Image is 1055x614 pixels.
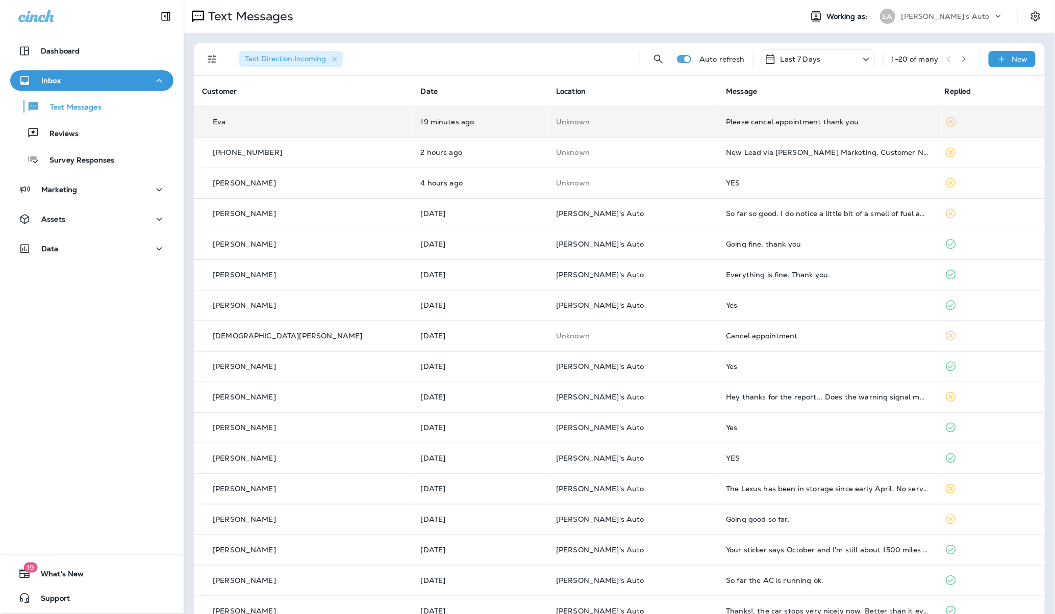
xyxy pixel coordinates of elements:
p: Aug 17, 2025 11:31 AM [421,454,540,462]
p: Reviews [39,129,79,139]
p: Auto refresh [699,55,745,63]
span: Customer [202,87,237,96]
p: New [1012,55,1028,63]
div: Please cancel appointment thank you [726,118,928,126]
p: [PHONE_NUMBER] [213,148,282,156]
div: YES [726,454,928,462]
p: This customer does not have a last location and the phone number they messaged is not assigned to... [556,118,710,126]
p: Aug 21, 2025 03:19 PM [421,118,540,126]
div: So far so good. I do notice a little bit of a smell of fuel and believe that the exhaust might be... [726,209,928,218]
p: This customer does not have a last location and the phone number they messaged is not assigned to... [556,148,710,156]
button: Collapse Sidebar [152,6,180,26]
div: 1 - 20 of many [892,55,939,63]
span: Location [556,87,586,96]
span: [PERSON_NAME]'s Auto [556,362,644,371]
div: Hey thanks for the report... Does the warning signal mean motor issue? Or is it related to the tires [726,393,928,401]
p: [PERSON_NAME] [213,209,276,218]
p: Last 7 Days [781,55,821,63]
p: [PERSON_NAME] [213,485,276,493]
button: Settings [1026,7,1045,25]
p: Inbox [41,76,61,85]
button: Text Messages [10,96,173,117]
p: Aug 18, 2025 04:22 PM [421,393,540,401]
p: Assets [41,215,65,223]
button: Data [10,238,173,259]
p: Aug 19, 2025 02:02 PM [421,301,540,309]
p: [PERSON_NAME] [213,301,276,309]
p: [PERSON_NAME] [213,240,276,248]
p: [PERSON_NAME]'s Auto [901,12,990,20]
button: 19What's New [10,564,173,584]
span: Replied [945,87,971,96]
span: Message [726,87,757,96]
p: [PERSON_NAME] [213,271,276,279]
div: Yes [726,362,928,370]
span: [PERSON_NAME]'s Auto [556,453,644,463]
p: Data [41,245,59,253]
button: Search Messages [648,49,669,69]
button: Dashboard [10,41,173,61]
div: Yes [726,423,928,432]
span: [PERSON_NAME]'s Auto [556,484,644,493]
button: Support [10,588,173,608]
p: Survey Responses [39,156,114,166]
button: Survey Responses [10,149,173,170]
p: This customer does not have a last location and the phone number they messaged is not assigned to... [556,179,710,187]
p: [PERSON_NAME] [213,362,276,370]
div: Going fine, thank you [726,240,928,248]
span: [PERSON_NAME]'s Auto [556,423,644,432]
span: [PERSON_NAME]'s Auto [556,545,644,554]
div: The Lexus has been in storage since early April. No service needed right now. [726,485,928,493]
p: [PERSON_NAME] [213,423,276,432]
p: Marketing [41,185,77,194]
span: [PERSON_NAME]'s Auto [556,392,644,402]
span: [PERSON_NAME]'s Auto [556,576,644,585]
button: Filters [202,49,222,69]
p: Aug 20, 2025 12:00 PM [421,209,540,218]
div: So far the AC is running ok. [726,576,928,584]
p: Aug 20, 2025 11:21 AM [421,271,540,279]
p: Aug 20, 2025 11:21 AM [421,240,540,248]
div: Yes [726,301,928,309]
p: Eva [213,118,225,126]
p: Aug 21, 2025 01:38 PM [421,148,540,156]
p: [PERSON_NAME] [213,179,276,187]
span: Date [421,87,438,96]
span: [PERSON_NAME]'s Auto [556,209,644,218]
p: Aug 16, 2025 11:23 AM [421,546,540,554]
span: Text Direction : Incoming [245,54,326,63]
span: 19 [23,563,37,573]
button: Inbox [10,70,173,91]
div: Text Direction:Incoming [239,51,343,67]
div: New Lead via Merrick Marketing, Customer Name: Edmund A., Contact info: 8508642366, Job Info: It ... [726,148,928,156]
p: Aug 19, 2025 12:41 PM [421,332,540,340]
p: Aug 19, 2025 11:18 AM [421,362,540,370]
p: [PERSON_NAME] [213,546,276,554]
button: Marketing [10,179,173,200]
span: [PERSON_NAME]'s Auto [556,515,644,524]
span: [PERSON_NAME]'s Auto [556,301,644,310]
button: Assets [10,209,173,229]
p: Aug 18, 2025 11:19 AM [421,423,540,432]
div: YES [726,179,928,187]
p: [PERSON_NAME] [213,515,276,523]
span: What's New [31,570,84,582]
div: EA [880,9,895,24]
p: Aug 16, 2025 11:23 AM [421,515,540,523]
span: Working as: [826,12,870,21]
p: This customer does not have a last location and the phone number they messaged is not assigned to... [556,332,710,340]
p: [PERSON_NAME] [213,393,276,401]
p: Aug 16, 2025 06:05 PM [421,485,540,493]
p: Aug 21, 2025 11:34 AM [421,179,540,187]
div: Everything is fine. Thank you. [726,271,928,279]
p: Aug 16, 2025 11:23 AM [421,576,540,584]
div: Your sticker says October and I'm still about 1500 miles out [726,546,928,554]
p: Dashboard [41,47,80,55]
span: [PERSON_NAME]'s Auto [556,270,644,279]
div: Cancel appointment [726,332,928,340]
p: [PERSON_NAME] [213,576,276,584]
p: Text Messages [40,103,102,113]
button: Reviews [10,122,173,144]
span: [PERSON_NAME]'s Auto [556,239,644,249]
p: [PERSON_NAME] [213,454,276,462]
